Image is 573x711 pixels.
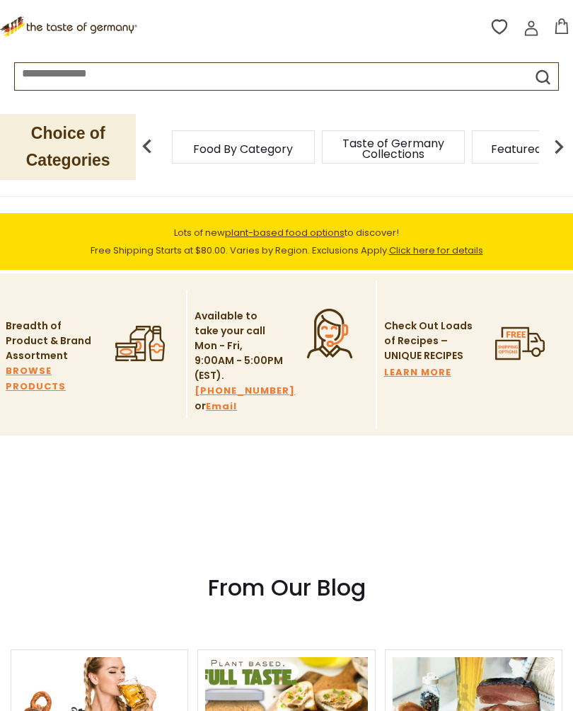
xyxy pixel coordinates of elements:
[193,144,293,154] a: Food By Category
[384,365,451,380] a: LEARN MORE
[195,309,283,414] p: Available to take your call Mon - Fri, 9:00AM - 5:00PM (EST). or
[384,319,473,363] p: Check Out Loads of Recipes – UNIQUE RECIPES
[337,138,450,159] a: Taste of Germany Collections
[91,226,483,257] span: Lots of new to discover! Free Shipping Starts at $80.00. Varies by Region. Exclusions Apply.
[225,226,345,239] a: plant-based food options
[195,383,295,399] a: [PHONE_NUMBER]
[6,363,94,394] a: BROWSE PRODUCTS
[545,132,573,161] img: next arrow
[206,399,237,414] a: Email
[133,132,161,161] img: previous arrow
[6,319,94,363] p: Breadth of Product & Brand Assortment
[11,574,562,602] h3: From Our Blog
[389,244,483,257] a: Click here for details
